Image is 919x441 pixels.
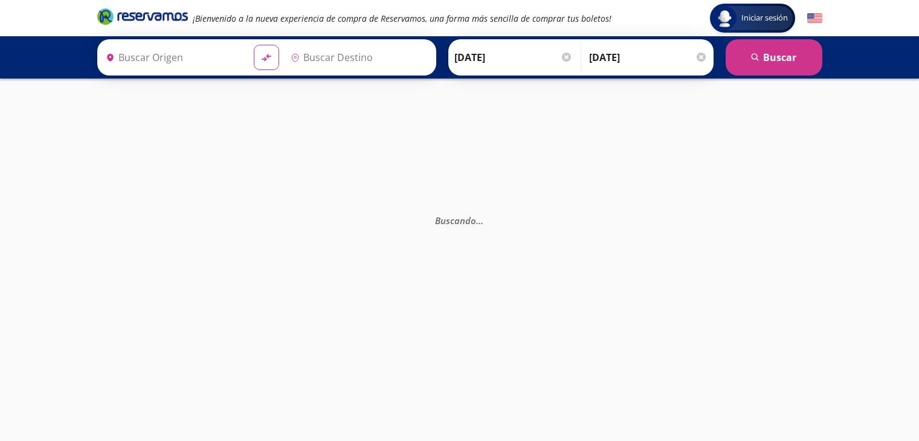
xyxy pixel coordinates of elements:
span: . [479,214,481,227]
input: Buscar Destino [286,42,430,72]
span: Iniciar sesión [737,12,793,24]
span: . [476,214,479,227]
input: Opcional [589,42,708,72]
input: Elegir Fecha [454,42,573,72]
span: . [481,214,483,227]
button: Buscar [726,39,822,76]
em: Buscando [435,214,483,227]
button: English [807,11,822,26]
i: Brand Logo [97,7,188,25]
input: Buscar Origen [101,42,245,72]
em: ¡Bienvenido a la nueva experiencia de compra de Reservamos, una forma más sencilla de comprar tus... [193,13,611,24]
a: Brand Logo [97,7,188,29]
